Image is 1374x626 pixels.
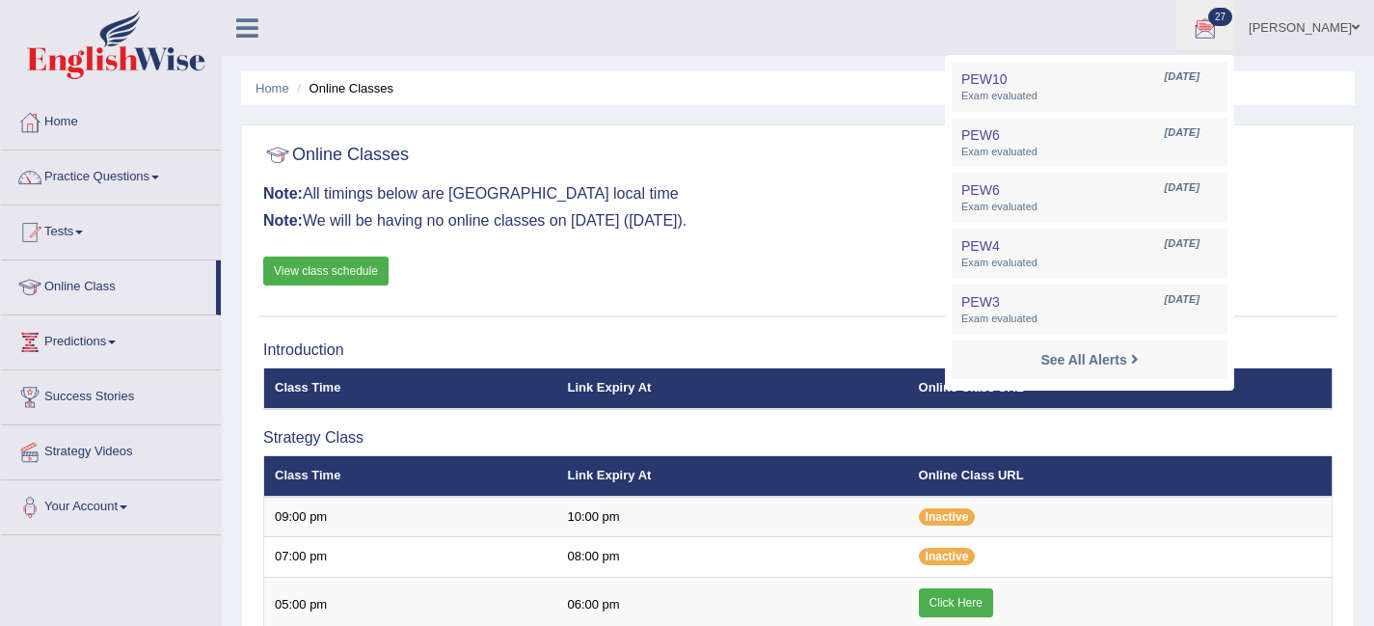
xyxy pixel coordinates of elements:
[1,95,221,144] a: Home
[556,537,907,578] td: 08:00 pm
[263,141,409,170] h2: Online Classes
[956,289,1223,330] a: PEW3 [DATE] Exam evaluated
[556,497,907,537] td: 10:00 pm
[956,177,1223,218] a: PEW6 [DATE] Exam evaluated
[956,233,1223,274] a: PEW4 [DATE] Exam evaluated
[961,238,1000,254] span: PEW4
[264,497,557,537] td: 09:00 pm
[264,537,557,578] td: 07:00 pm
[1165,236,1199,252] span: [DATE]
[1165,125,1199,141] span: [DATE]
[1208,8,1232,26] span: 27
[263,185,303,202] b: Note:
[263,185,1333,203] h3: All timings below are [GEOGRAPHIC_DATA] local time
[1165,292,1199,308] span: [DATE]
[908,456,1333,497] th: Online Class URL
[1040,352,1126,367] strong: See All Alerts
[263,257,389,286] a: View class schedule
[1165,180,1199,196] span: [DATE]
[919,548,976,565] span: Inactive
[1,315,221,364] a: Predictions
[961,71,1007,87] span: PEW10
[264,368,557,409] th: Class Time
[263,429,1333,447] h3: Strategy Class
[264,456,557,497] th: Class Time
[556,368,907,409] th: Link Expiry At
[1,260,216,309] a: Online Class
[956,67,1223,107] a: PEW10 [DATE] Exam evaluated
[919,588,993,617] a: Click Here
[908,368,1333,409] th: Online Class URL
[263,212,303,229] b: Note:
[556,456,907,497] th: Link Expiry At
[263,341,1333,359] h3: Introduction
[1165,69,1199,85] span: [DATE]
[1,480,221,529] a: Your Account
[961,312,1218,327] span: Exam evaluated
[256,81,289,95] a: Home
[961,127,1000,143] span: PEW6
[919,508,976,526] span: Inactive
[1,425,221,474] a: Strategy Videos
[961,256,1218,271] span: Exam evaluated
[1,370,221,419] a: Success Stories
[961,294,1000,310] span: PEW3
[961,145,1218,160] span: Exam evaluated
[961,89,1218,104] span: Exam evaluated
[263,212,1333,230] h3: We will be having no online classes on [DATE] ([DATE]).
[292,79,393,97] li: Online Classes
[956,122,1223,163] a: PEW6 [DATE] Exam evaluated
[961,182,1000,198] span: PEW6
[1,205,221,254] a: Tests
[1,150,221,199] a: Practice Questions
[961,200,1218,215] span: Exam evaluated
[1036,349,1143,370] a: See All Alerts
